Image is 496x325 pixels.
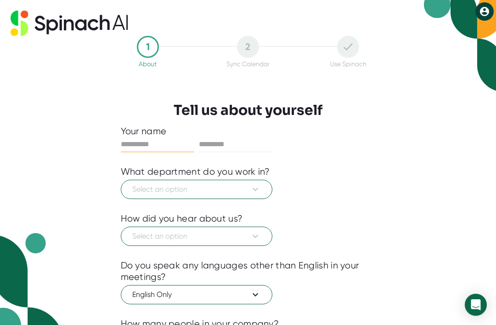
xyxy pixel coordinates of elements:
div: Sync Calendar [226,60,270,68]
h3: Tell us about yourself [174,102,322,119]
button: Select an option [121,227,272,246]
div: Use Spinach [330,60,366,68]
div: How did you hear about us? [121,213,243,224]
div: Your name [121,125,376,137]
button: English Only [121,285,272,304]
div: 1 [137,36,159,58]
div: 2 [237,36,259,58]
div: Do you speak any languages other than English in your meetings? [121,260,376,283]
div: What department do you work in? [121,166,270,177]
span: Select an option [132,184,261,195]
span: Select an option [132,231,261,242]
div: About [139,60,157,68]
span: English Only [132,289,261,300]
button: Select an option [121,180,272,199]
div: Open Intercom Messenger [465,294,487,316]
